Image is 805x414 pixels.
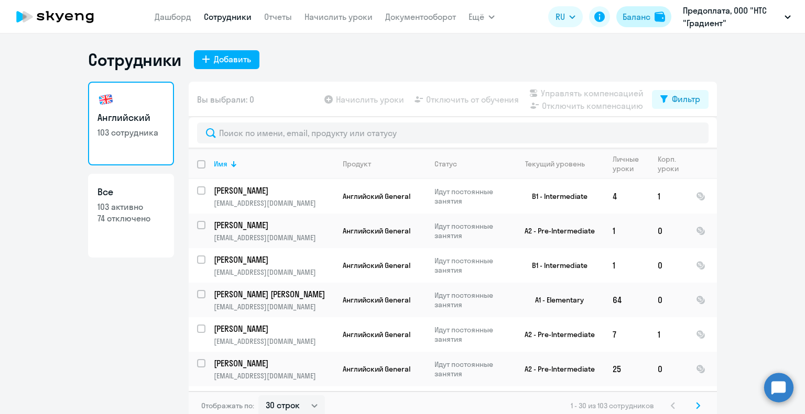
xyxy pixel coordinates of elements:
[623,10,650,23] div: Баланс
[434,325,506,344] p: Идут постоянные занятия
[214,267,334,277] p: [EMAIL_ADDRESS][DOMAIN_NAME]
[214,185,334,196] a: [PERSON_NAME]
[571,401,654,410] span: 1 - 30 из 103 сотрудников
[434,187,506,206] p: Идут постоянные занятия
[604,317,649,352] td: 7
[507,248,604,283] td: B1 - Intermediate
[613,154,649,173] div: Личные уроки
[214,53,251,65] div: Добавить
[649,179,688,214] td: 1
[214,233,334,242] p: [EMAIL_ADDRESS][DOMAIN_NAME]
[652,90,709,109] button: Фильтр
[194,50,259,69] button: Добавить
[434,221,506,240] p: Идут постоянные занятия
[343,261,410,270] span: Английский General
[507,352,604,386] td: A2 - Pre-Intermediate
[683,4,780,29] p: Предоплата, ООО "НТС "Градиент"
[214,357,334,369] a: [PERSON_NAME]
[343,159,426,169] div: Продукт
[204,12,252,22] a: Сотрудники
[507,283,604,317] td: A1 - Elementary
[469,10,484,23] span: Ещё
[556,10,565,23] span: RU
[343,226,410,236] span: Английский General
[97,91,114,108] img: english
[434,360,506,378] p: Идут постоянные занятия
[88,49,181,70] h1: Сотрудники
[507,317,604,352] td: A2 - Pre-Intermediate
[604,248,649,283] td: 1
[507,179,604,214] td: B1 - Intermediate
[649,283,688,317] td: 0
[214,219,334,231] a: [PERSON_NAME]
[214,159,334,169] div: Имя
[604,352,649,386] td: 25
[214,159,227,169] div: Имя
[434,256,506,275] p: Идут постоянные занятия
[678,4,796,29] button: Предоплата, ООО "НТС "Градиент"
[649,214,688,248] td: 0
[155,12,191,22] a: Дашборд
[604,179,649,214] td: 4
[214,337,334,346] p: [EMAIL_ADDRESS][DOMAIN_NAME]
[548,6,583,27] button: RU
[97,201,165,212] p: 103 активно
[97,185,165,199] h3: Все
[343,330,410,339] span: Английский General
[655,12,665,22] img: balance
[613,154,639,173] div: Личные уроки
[507,214,604,248] td: A2 - Pre-Intermediate
[214,254,334,265] a: [PERSON_NAME]
[434,290,506,309] p: Идут постоянные занятия
[214,219,332,231] p: [PERSON_NAME]
[658,154,687,173] div: Корп. уроки
[88,82,174,165] a: Английский103 сотрудника
[97,111,165,125] h3: Английский
[214,185,332,196] p: [PERSON_NAME]
[214,302,334,311] p: [EMAIL_ADDRESS][DOMAIN_NAME]
[658,154,679,173] div: Корп. уроки
[97,127,165,138] p: 103 сотрудника
[214,371,334,381] p: [EMAIL_ADDRESS][DOMAIN_NAME]
[214,357,332,369] p: [PERSON_NAME]
[649,248,688,283] td: 0
[649,317,688,352] td: 1
[604,283,649,317] td: 64
[304,12,373,22] a: Начислить уроки
[214,198,334,208] p: [EMAIL_ADDRESS][DOMAIN_NAME]
[525,159,585,169] div: Текущий уровень
[649,352,688,386] td: 0
[197,122,709,143] input: Поиск по имени, email, продукту или статусу
[214,288,334,300] a: [PERSON_NAME] [PERSON_NAME]
[214,323,332,334] p: [PERSON_NAME]
[97,212,165,224] p: 74 отключено
[264,12,292,22] a: Отчеты
[385,12,456,22] a: Документооборот
[88,174,174,258] a: Все103 активно74 отключено
[515,159,604,169] div: Текущий уровень
[672,93,700,105] div: Фильтр
[343,159,371,169] div: Продукт
[214,323,334,334] a: [PERSON_NAME]
[343,364,410,374] span: Английский General
[343,295,410,305] span: Английский General
[201,401,254,410] span: Отображать по:
[197,93,254,106] span: Вы выбрали: 0
[469,6,495,27] button: Ещё
[343,192,410,201] span: Английский General
[616,6,671,27] button: Балансbalance
[214,254,332,265] p: [PERSON_NAME]
[604,214,649,248] td: 1
[434,159,457,169] div: Статус
[214,288,332,300] p: [PERSON_NAME] [PERSON_NAME]
[434,159,506,169] div: Статус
